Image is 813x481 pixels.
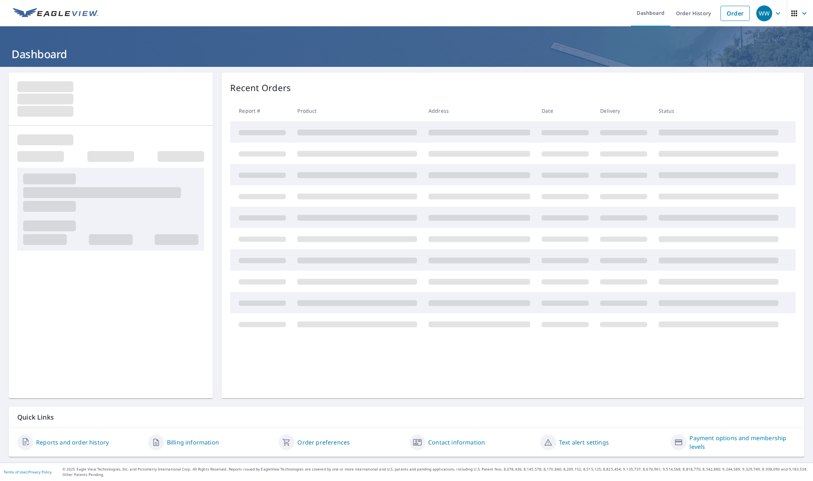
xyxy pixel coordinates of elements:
a: Contact information [428,438,485,447]
p: Recent Orders [230,81,291,94]
a: Billing information [167,438,219,447]
a: Text alert settings [559,438,609,447]
h1: Dashboard [9,47,804,61]
th: Report # [230,100,292,121]
a: Order preferences [297,438,350,447]
th: Product [292,100,423,121]
a: Order [720,6,750,21]
p: © 2025 Eagle View Technologies, Inc. and Pictometry International Corp. All Rights Reserved. Repo... [63,467,809,477]
th: Date [536,100,594,121]
img: EV Logo [13,8,98,19]
div: WW [756,5,772,21]
p: Quick Links [17,413,796,422]
th: Delivery [594,100,653,121]
a: Payment options and membership levels [689,434,796,451]
th: Address [423,100,536,121]
a: Terms of Use [4,469,26,474]
a: Reports and order history [36,438,109,447]
a: Privacy Policy [28,469,52,474]
p: | [4,470,52,474]
th: Status [653,100,784,121]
